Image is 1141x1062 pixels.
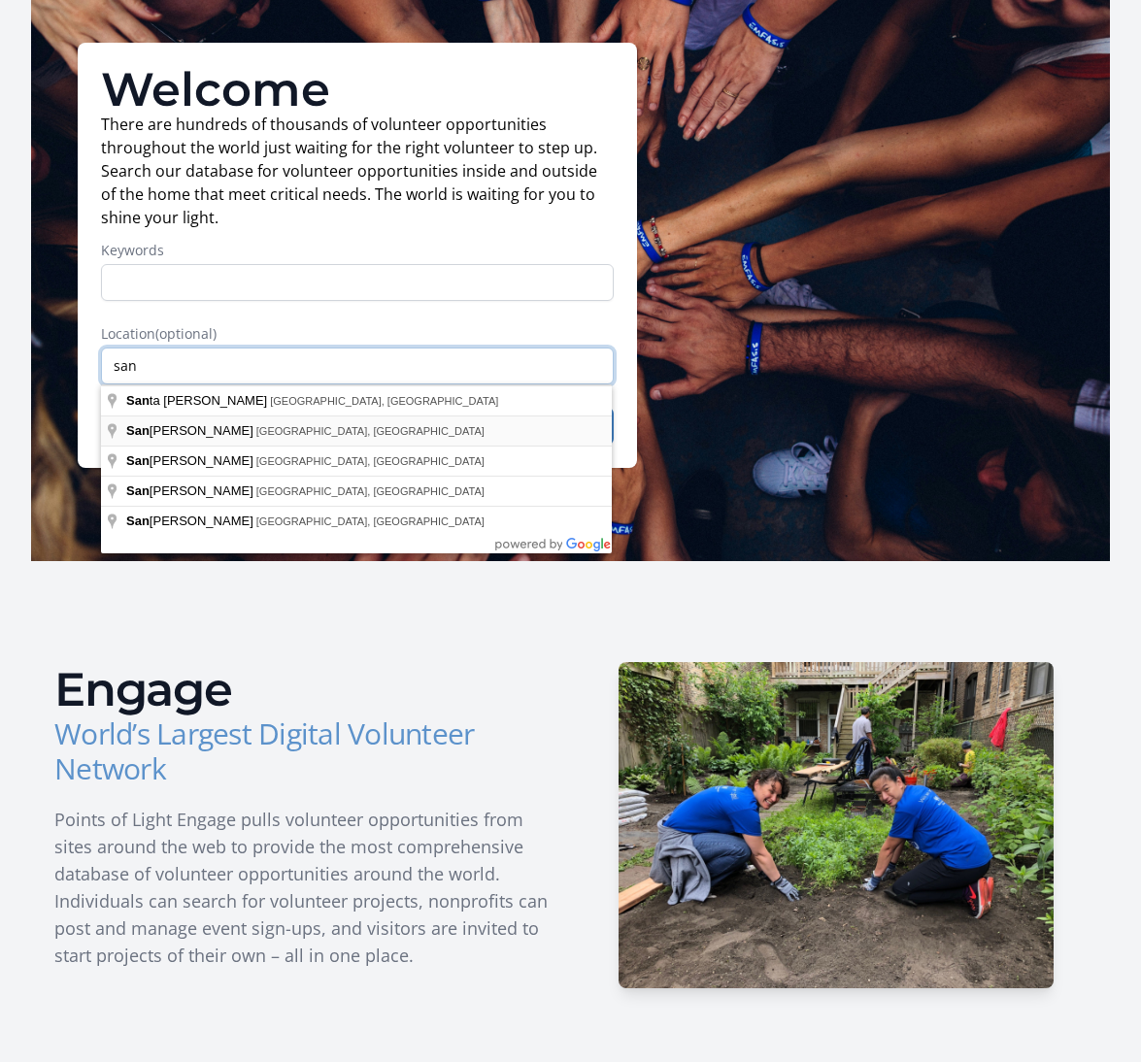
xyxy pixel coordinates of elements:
[126,393,150,408] span: San
[101,348,614,384] input: Enter a location
[54,716,555,786] h3: World’s Largest Digital Volunteer Network
[101,66,614,113] h1: Welcome
[126,453,150,468] span: San
[270,395,498,407] span: [GEOGRAPHIC_DATA], [GEOGRAPHIC_DATA]
[126,483,150,498] span: San
[256,515,485,527] span: [GEOGRAPHIC_DATA], [GEOGRAPHIC_DATA]
[54,666,555,713] h2: Engage
[256,425,485,437] span: [GEOGRAPHIC_DATA], [GEOGRAPHIC_DATA]
[126,393,270,408] span: ta [PERSON_NAME]
[126,423,256,438] span: [PERSON_NAME]
[101,241,614,260] label: Keywords
[126,514,256,528] span: [PERSON_NAME]
[619,662,1054,988] img: HCSC-H_1.JPG
[126,514,150,528] span: San
[126,483,256,498] span: [PERSON_NAME]
[256,455,485,467] span: [GEOGRAPHIC_DATA], [GEOGRAPHIC_DATA]
[126,453,256,468] span: [PERSON_NAME]
[101,113,614,229] p: There are hundreds of thousands of volunteer opportunities throughout the world just waiting for ...
[155,324,217,343] span: (optional)
[126,423,150,438] span: San
[101,324,614,344] label: Location
[54,806,555,969] p: Points of Light Engage pulls volunteer opportunities from sites around the web to provide the mos...
[256,485,485,497] span: [GEOGRAPHIC_DATA], [GEOGRAPHIC_DATA]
